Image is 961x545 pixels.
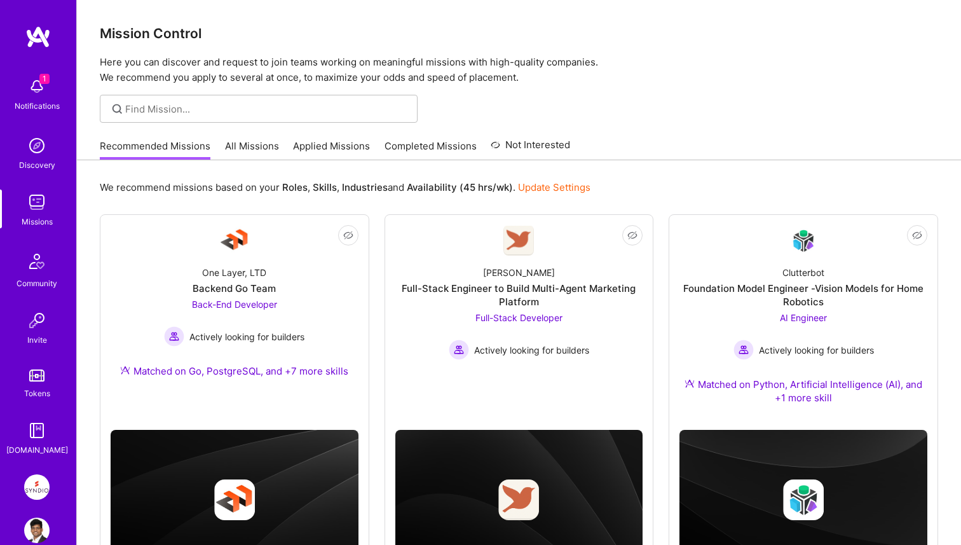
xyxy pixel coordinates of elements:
i: icon SearchGrey [110,102,125,116]
b: Availability (45 hrs/wk) [407,181,513,193]
a: Applied Missions [293,139,370,160]
img: Community [22,246,52,277]
img: Company Logo [503,226,534,256]
a: User Avatar [21,518,53,543]
img: Actively looking for builders [733,340,754,360]
span: Full-Stack Developer [475,312,562,323]
h3: Mission Control [100,25,938,41]
img: bell [24,74,50,99]
img: guide book [24,418,50,443]
a: Recommended Missions [100,139,210,160]
img: Company logo [498,479,539,520]
i: icon EyeClosed [343,230,353,240]
input: Find Mission... [125,102,408,116]
i: icon EyeClosed [627,230,637,240]
img: User Avatar [24,518,50,543]
span: AI Engineer [780,312,827,323]
img: tokens [29,369,44,382]
img: logo [25,25,51,48]
b: Industries [342,181,388,193]
img: Company logo [783,479,824,520]
img: Actively looking for builders [449,340,469,360]
span: Actively looking for builders [189,330,304,343]
img: Ateam Purple Icon [120,365,130,375]
div: Matched on Go, PostgreSQL, and +7 more skills [120,364,348,378]
img: Actively looking for builders [164,326,184,347]
b: Skills [313,181,337,193]
a: Company LogoOne Layer, LTDBackend Go TeamBack-End Developer Actively looking for buildersActively... [111,225,358,393]
a: Company Logo[PERSON_NAME]Full-Stack Engineer to Build Multi-Agent Marketing PlatformFull-Stack De... [395,225,643,392]
a: Not Interested [491,137,570,160]
span: Back-End Developer [192,299,277,310]
a: Company LogoClutterbotFoundation Model Engineer -Vision Models for Home RoboticsAI Engineer Activ... [679,225,927,420]
div: Community [17,277,57,290]
div: Missions [22,215,53,228]
img: Company Logo [219,225,250,256]
img: discovery [24,133,50,158]
a: Completed Missions [385,139,477,160]
div: Matched on Python, Artificial Intelligence (AI), and +1 more skill [679,378,927,404]
a: Update Settings [518,181,590,193]
img: Ateam Purple Icon [685,378,695,389]
img: teamwork [24,190,50,215]
span: Actively looking for builders [759,343,874,357]
i: icon EyeClosed [912,230,922,240]
img: Syndio: Transformation Engine Modernization [24,474,50,500]
div: Full-Stack Engineer to Build Multi-Agent Marketing Platform [395,282,643,308]
div: One Layer, LTD [202,266,266,279]
div: Backend Go Team [193,282,276,295]
img: Company Logo [788,226,819,256]
span: Actively looking for builders [474,343,589,357]
div: [PERSON_NAME] [483,266,555,279]
img: Invite [24,308,50,333]
div: Notifications [15,99,60,113]
a: All Missions [225,139,279,160]
span: 1 [39,74,50,84]
a: Syndio: Transformation Engine Modernization [21,474,53,500]
div: Discovery [19,158,55,172]
div: Tokens [24,387,50,400]
p: We recommend missions based on your , , and . [100,181,590,194]
b: Roles [282,181,308,193]
div: Clutterbot [782,266,824,279]
div: [DOMAIN_NAME] [6,443,68,457]
img: Company logo [214,479,255,520]
div: Foundation Model Engineer -Vision Models for Home Robotics [679,282,927,308]
div: Invite [27,333,47,347]
p: Here you can discover and request to join teams working on meaningful missions with high-quality ... [100,55,938,85]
